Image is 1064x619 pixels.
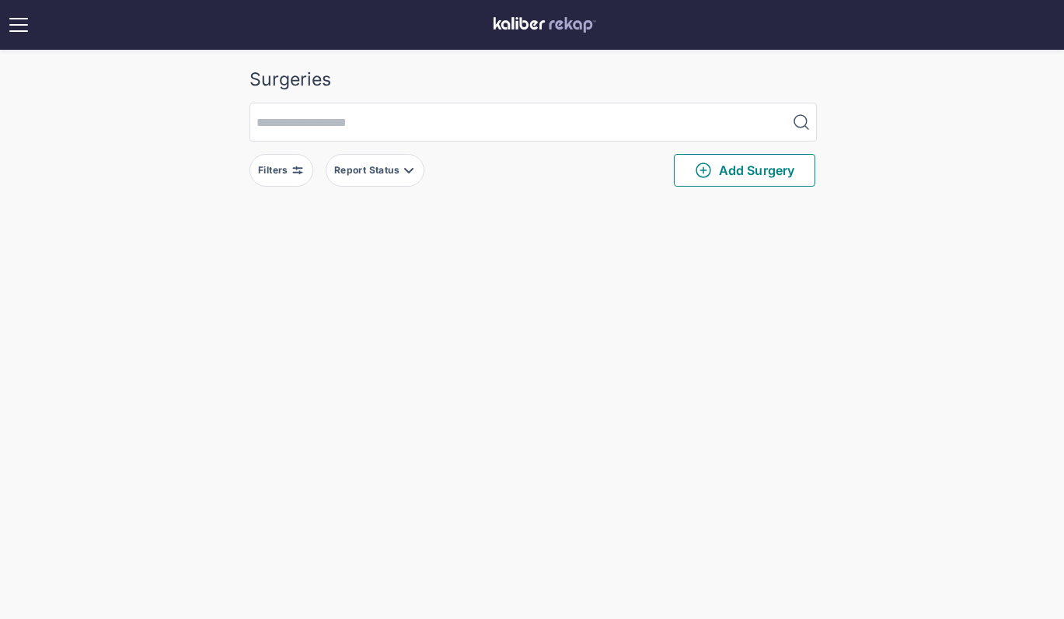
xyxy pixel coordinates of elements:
div: Report Status [334,164,403,177]
img: PlusCircleGreen.5fd88d77.svg [694,161,713,180]
div: Filters [258,164,291,177]
img: open menu icon [6,12,31,37]
button: Add Surgery [674,154,815,187]
div: Surgeries [249,68,815,90]
button: Report Status [326,154,424,187]
img: faders-horizontal-grey.d550dbda.svg [291,164,304,177]
span: Add Surgery [694,161,794,180]
img: kaliber labs logo [494,17,596,33]
img: MagnifyingGlass.1dc66aab.svg [792,113,811,131]
img: filter-caret-down-grey.b3560631.svg [403,164,415,177]
button: Filters [249,154,313,187]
